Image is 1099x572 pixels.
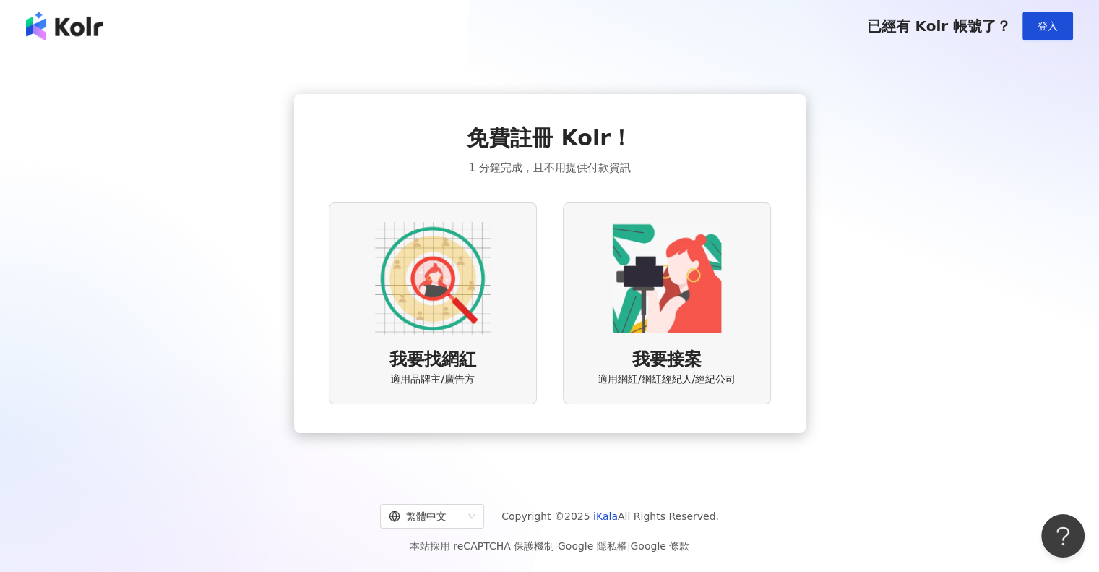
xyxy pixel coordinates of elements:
span: 適用網紅/網紅經紀人/經紀公司 [598,372,736,387]
span: Copyright © 2025 All Rights Reserved. [501,508,719,525]
span: 我要接案 [632,348,702,372]
a: iKala [593,511,618,522]
span: 登入 [1038,20,1058,32]
span: 我要找網紅 [389,348,476,372]
div: 繁體中文 [389,505,462,528]
span: 本站採用 reCAPTCHA 保護機制 [410,537,689,555]
img: AD identity option [375,221,491,336]
a: Google 條款 [630,540,689,552]
span: 適用品牌主/廣告方 [390,372,475,387]
a: Google 隱私權 [558,540,627,552]
span: 免費註冊 Kolr！ [467,123,632,153]
img: KOL identity option [609,221,725,336]
img: logo [26,12,103,40]
span: 1 分鐘完成，且不用提供付款資訊 [468,159,630,176]
span: | [554,540,558,552]
span: | [627,540,631,552]
span: 已經有 Kolr 帳號了？ [866,17,1011,35]
button: 登入 [1022,12,1073,40]
iframe: Help Scout Beacon - Open [1041,514,1085,558]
